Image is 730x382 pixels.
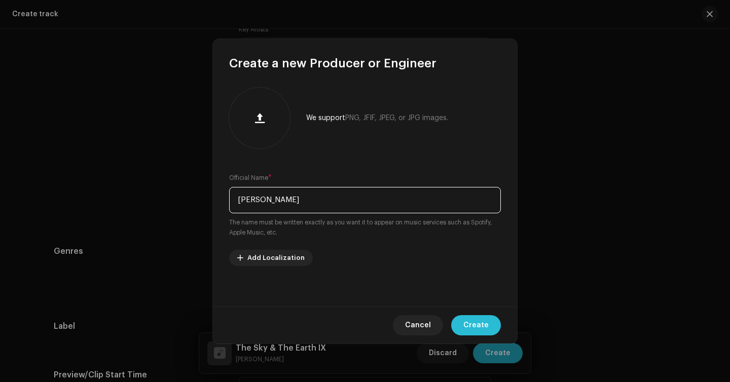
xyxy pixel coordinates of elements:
[229,217,501,238] small: The name must be written exactly as you want it to appear on music services such as Spotify, Appl...
[247,248,305,268] span: Add Localization
[306,114,448,122] div: We support
[451,315,501,335] button: Create
[229,187,501,213] input: Official Name
[345,114,448,122] span: PNG, JFIF, JPEG, or JPG images.
[229,250,313,266] button: Add Localization
[229,173,268,183] small: Official Name
[393,315,443,335] button: Cancel
[229,55,436,71] span: Create a new Producer or Engineer
[405,315,431,335] span: Cancel
[463,315,489,335] span: Create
